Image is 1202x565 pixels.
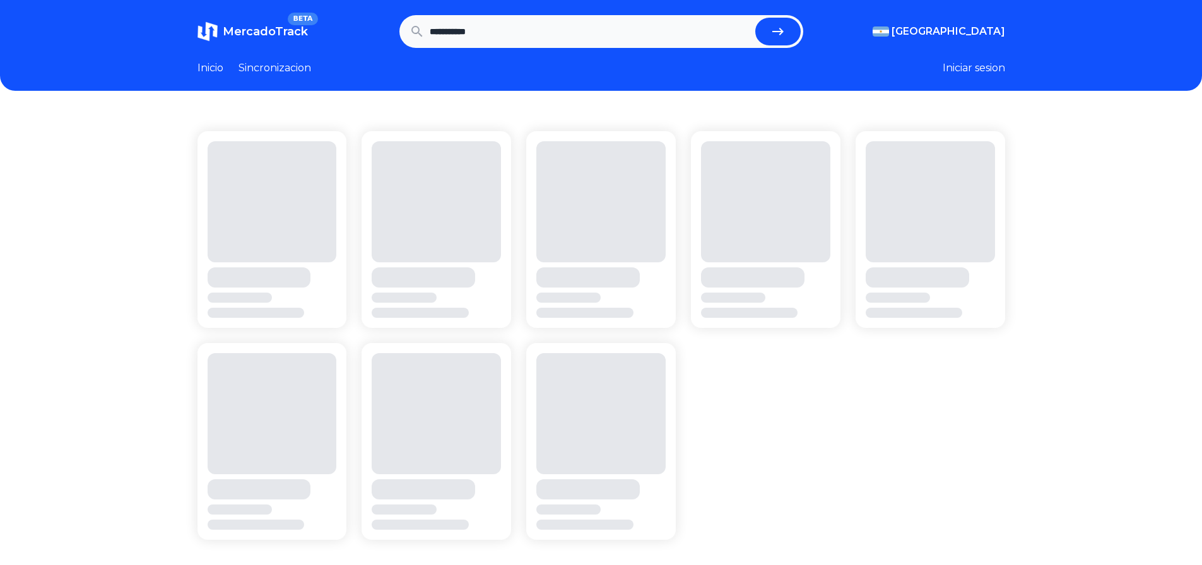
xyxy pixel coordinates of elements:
img: Argentina [873,26,889,37]
a: Sincronizacion [239,61,311,76]
span: [GEOGRAPHIC_DATA] [892,24,1005,39]
button: Iniciar sesion [943,61,1005,76]
a: MercadoTrackBETA [197,21,308,42]
span: MercadoTrack [223,25,308,38]
span: BETA [288,13,317,25]
button: [GEOGRAPHIC_DATA] [873,24,1005,39]
a: Inicio [197,61,223,76]
img: MercadoTrack [197,21,218,42]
